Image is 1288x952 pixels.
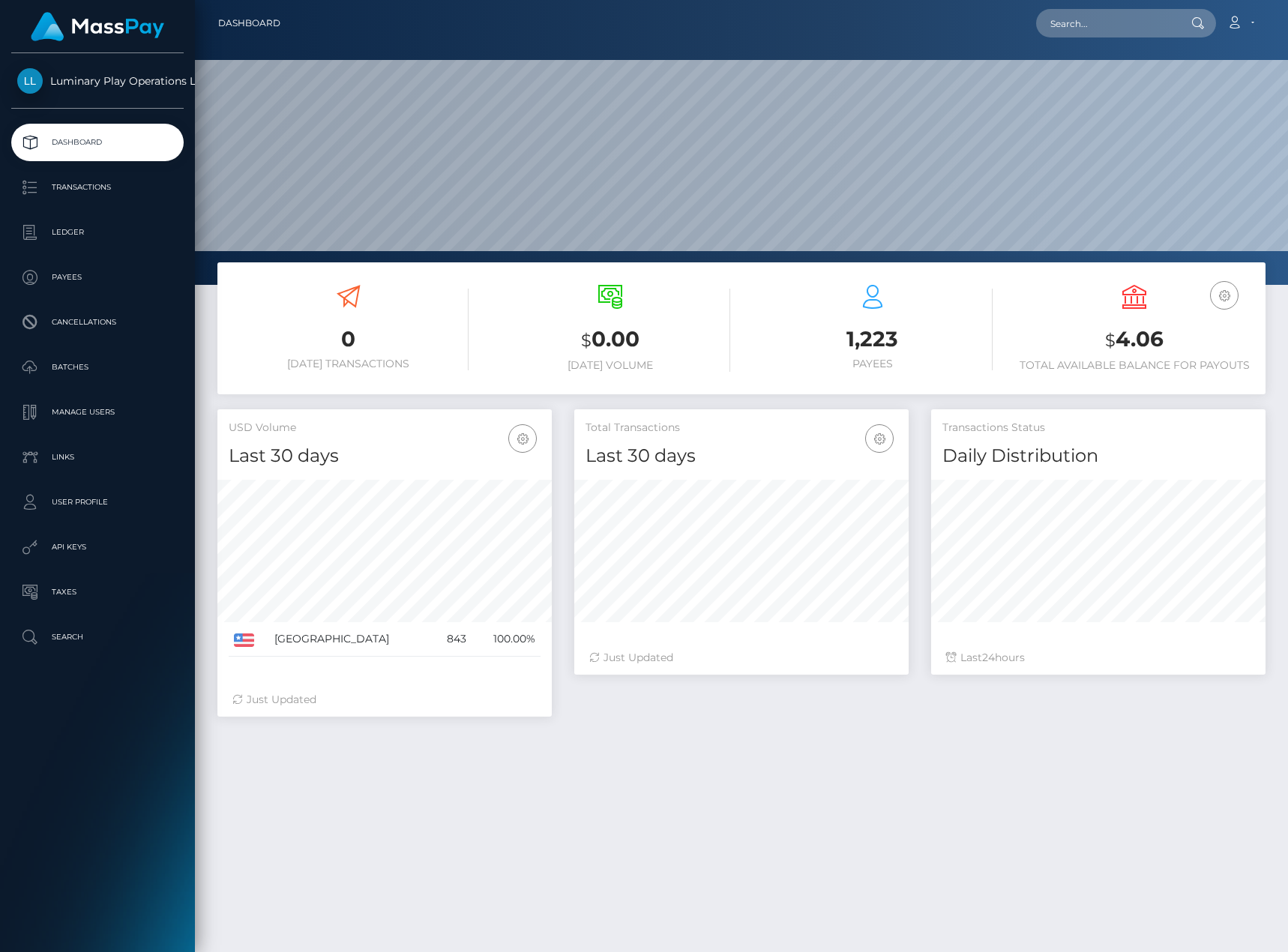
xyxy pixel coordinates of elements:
[433,622,472,657] td: 843
[11,483,184,521] a: User Profile
[17,626,178,648] p: Search
[232,692,537,708] div: Just Updated
[234,633,254,647] img: US.png
[17,536,178,558] p: API Keys
[31,12,164,41] img: MassPay Logo
[753,325,993,354] h3: 1,223
[589,650,894,666] div: Just Updated
[17,491,178,513] p: User Profile
[229,325,469,354] h3: 0
[11,349,184,386] a: Batches
[11,573,184,611] a: Taxes
[11,74,184,88] span: Luminary Play Operations Limited
[11,394,184,431] a: Manage Users
[17,401,178,424] p: Manage Users
[218,7,280,39] a: Dashboard
[17,356,178,379] p: Batches
[17,221,178,244] p: Ledger
[11,528,184,566] a: API Keys
[229,421,541,436] h5: USD Volume
[942,443,1254,469] h4: Daily Distribution
[11,169,184,206] a: Transactions
[17,68,43,94] img: Luminary Play Operations Limited
[11,439,184,476] a: Links
[17,131,178,154] p: Dashboard
[586,421,897,436] h5: Total Transactions
[17,311,178,334] p: Cancellations
[1015,359,1255,372] h6: Total Available Balance for Payouts
[17,446,178,469] p: Links
[1036,9,1177,37] input: Search...
[586,443,897,469] h4: Last 30 days
[229,358,469,370] h6: [DATE] Transactions
[11,124,184,161] a: Dashboard
[581,330,592,351] small: $
[1015,325,1255,355] h3: 4.06
[17,581,178,603] p: Taxes
[982,651,995,664] span: 24
[229,443,541,469] h4: Last 30 days
[11,259,184,296] a: Payees
[753,358,993,370] h6: Payees
[11,214,184,251] a: Ledger
[946,650,1251,666] div: Last hours
[942,421,1254,436] h5: Transactions Status
[491,325,731,355] h3: 0.00
[472,622,541,657] td: 100.00%
[269,622,433,657] td: [GEOGRAPHIC_DATA]
[491,359,731,372] h6: [DATE] Volume
[17,176,178,199] p: Transactions
[11,618,184,656] a: Search
[11,304,184,341] a: Cancellations
[1105,330,1116,351] small: $
[17,266,178,289] p: Payees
